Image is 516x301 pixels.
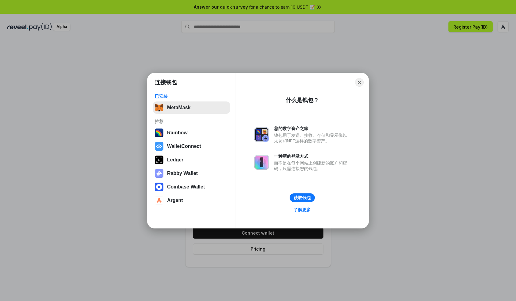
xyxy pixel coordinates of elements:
[355,78,364,87] button: Close
[274,133,350,144] div: 钱包用于发送、接收、存储和显示像以太坊和NFT这样的数字资产。
[155,79,177,86] h1: 连接钱包
[153,154,230,166] button: Ledger
[290,193,315,202] button: 获取钱包
[155,156,163,164] img: svg+xml,%3Csvg%20xmlns%3D%22http%3A%2F%2Fwww.w3.org%2F2000%2Fsvg%22%20width%3D%2228%22%20height%3...
[155,119,228,124] div: 推荐
[155,196,163,205] img: svg+xml,%3Csvg%20width%3D%2228%22%20height%3D%2228%22%20viewBox%3D%220%200%2028%2028%22%20fill%3D...
[153,127,230,139] button: Rainbow
[153,101,230,114] button: MetaMask
[167,144,201,149] div: WalletConnect
[155,103,163,112] img: svg+xml,%3Csvg%20fill%3D%22none%22%20height%3D%2233%22%20viewBox%3D%220%200%2035%2033%22%20width%...
[286,97,319,104] div: 什么是钱包？
[153,167,230,180] button: Rabby Wallet
[254,127,269,142] img: svg+xml,%3Csvg%20xmlns%3D%22http%3A%2F%2Fwww.w3.org%2F2000%2Fsvg%22%20fill%3D%22none%22%20viewBox...
[155,169,163,178] img: svg+xml,%3Csvg%20xmlns%3D%22http%3A%2F%2Fwww.w3.org%2F2000%2Fsvg%22%20fill%3D%22none%22%20viewBox...
[254,155,269,170] img: svg+xml,%3Csvg%20xmlns%3D%22http%3A%2F%2Fwww.w3.org%2F2000%2Fsvg%22%20fill%3D%22none%22%20viewBox...
[155,142,163,151] img: svg+xml,%3Csvg%20width%3D%2228%22%20height%3D%2228%22%20viewBox%3D%220%200%2028%2028%22%20fill%3D...
[274,153,350,159] div: 一种新的登录方式
[290,206,315,214] a: 了解更多
[294,195,311,200] div: 获取钱包
[155,93,228,99] div: 已安装
[153,181,230,193] button: Coinbase Wallet
[153,140,230,152] button: WalletConnect
[294,207,311,212] div: 了解更多
[274,126,350,131] div: 您的数字资产之家
[167,184,205,190] div: Coinbase Wallet
[155,129,163,137] img: svg+xml,%3Csvg%20width%3D%22120%22%20height%3D%22120%22%20viewBox%3D%220%200%20120%20120%22%20fil...
[153,194,230,207] button: Argent
[167,157,183,163] div: Ledger
[167,105,190,110] div: MetaMask
[167,198,183,203] div: Argent
[167,130,188,136] div: Rainbow
[167,171,198,176] div: Rabby Wallet
[274,160,350,171] div: 而不是在每个网站上创建新的账户和密码，只需连接您的钱包。
[155,183,163,191] img: svg+xml,%3Csvg%20width%3D%2228%22%20height%3D%2228%22%20viewBox%3D%220%200%2028%2028%22%20fill%3D...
